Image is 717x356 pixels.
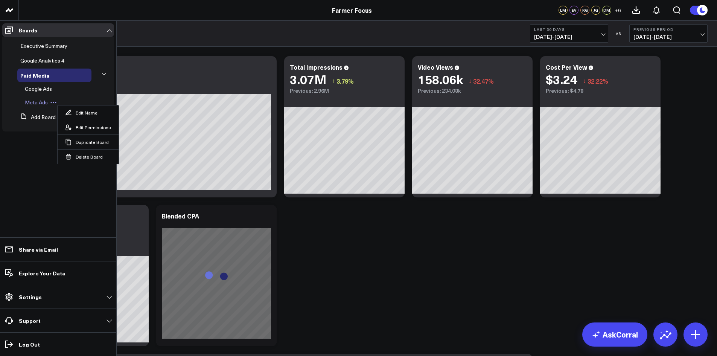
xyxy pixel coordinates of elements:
[20,58,64,64] a: Google Analytics 4
[546,88,655,94] div: Previous: $4.78
[19,246,58,252] p: Share via Email
[613,6,622,15] button: +6
[19,294,42,300] p: Settings
[290,88,399,94] div: Previous: 2.96M
[469,76,472,86] span: ↓
[34,88,271,94] div: Previous: $40.38k
[20,72,49,78] a: Paid Media
[530,24,608,43] button: Last 30 Days[DATE]-[DATE]
[20,42,67,49] span: Executive Summary
[612,31,626,36] div: VS
[546,72,577,86] div: $3.24
[633,27,703,32] b: Previous Period
[58,134,119,149] button: Duplicate Board
[546,63,587,71] div: Cost Per View
[588,77,608,85] span: 32.22%
[19,27,37,33] p: Boards
[25,86,52,92] a: Google Ads
[19,270,65,276] p: Explore Your Data
[534,27,604,32] b: Last 30 Days
[473,77,494,85] span: 32.47%
[629,24,708,43] button: Previous Period[DATE]-[DATE]
[615,8,621,13] span: + 6
[20,72,49,79] span: Paid Media
[582,322,647,347] a: AskCorral
[332,6,372,14] a: Farmer Focus
[534,34,604,40] span: [DATE] - [DATE]
[602,6,611,15] div: DM
[633,34,703,40] span: [DATE] - [DATE]
[332,76,335,86] span: ↑
[290,63,343,71] div: Total Impressions
[591,6,600,15] div: JG
[25,99,48,106] span: Meta Ads
[58,105,119,120] button: Edit Name
[580,6,589,15] div: RG
[20,43,67,49] a: Executive Summary
[418,63,453,71] div: Video Views
[58,120,119,134] button: Edit Permissions
[569,6,578,15] div: EV
[25,99,48,105] a: Meta Ads
[559,6,568,15] div: LM
[290,72,326,86] div: 3.07M
[17,110,56,124] button: Add Board
[418,88,527,94] div: Previous: 234.08k
[2,338,114,351] a: Log Out
[583,76,586,86] span: ↓
[19,341,40,347] p: Log Out
[25,85,52,92] span: Google Ads
[20,57,64,64] span: Google Analytics 4
[19,318,41,324] p: Support
[336,77,354,85] span: 3.79%
[162,212,199,220] div: Blended CPA
[418,72,463,86] div: 158.06k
